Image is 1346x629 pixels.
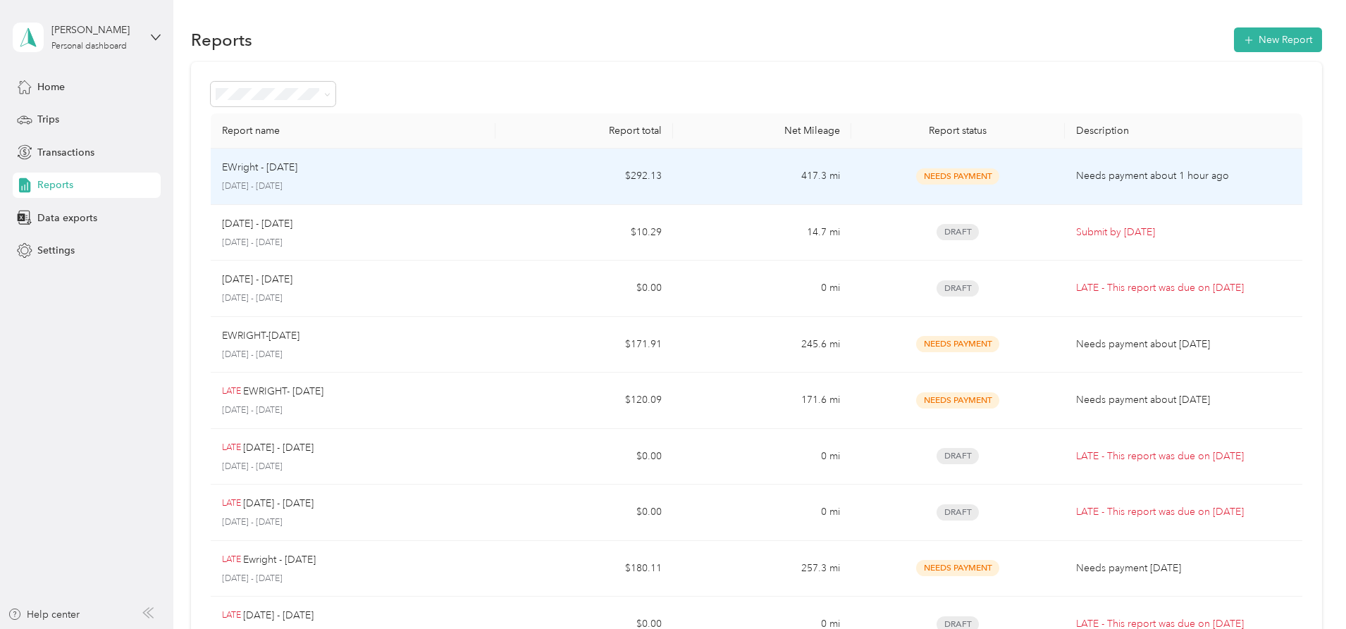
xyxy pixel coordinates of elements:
[916,336,999,352] span: Needs Payment
[222,497,241,510] p: LATE
[495,205,673,261] td: $10.29
[1076,504,1291,520] p: LATE - This report was due on [DATE]
[673,261,851,317] td: 0 mi
[222,461,484,473] p: [DATE] - [DATE]
[222,554,241,566] p: LATE
[916,168,999,185] span: Needs Payment
[222,216,292,232] p: [DATE] - [DATE]
[1076,449,1291,464] p: LATE - This report was due on [DATE]
[1076,561,1291,576] p: Needs payment [DATE]
[222,609,241,622] p: LATE
[222,180,484,193] p: [DATE] - [DATE]
[937,448,979,464] span: Draft
[222,404,484,417] p: [DATE] - [DATE]
[673,485,851,541] td: 0 mi
[222,442,241,454] p: LATE
[673,205,851,261] td: 14.7 mi
[222,292,484,305] p: [DATE] - [DATE]
[243,608,314,623] p: [DATE] - [DATE]
[673,541,851,597] td: 257.3 mi
[495,149,673,205] td: $292.13
[37,243,75,258] span: Settings
[673,373,851,429] td: 171.6 mi
[673,149,851,205] td: 417.3 mi
[495,541,673,597] td: $180.11
[495,429,673,485] td: $0.00
[37,178,73,192] span: Reports
[937,504,979,521] span: Draft
[1076,225,1291,240] p: Submit by [DATE]
[673,113,851,149] th: Net Mileage
[222,272,292,287] p: [DATE] - [DATE]
[916,560,999,576] span: Needs Payment
[211,113,495,149] th: Report name
[916,392,999,409] span: Needs Payment
[495,485,673,541] td: $0.00
[1234,27,1322,52] button: New Report
[243,384,323,399] p: EWRIGHT- [DATE]
[37,211,97,225] span: Data exports
[1065,113,1302,149] th: Description
[8,607,80,622] button: Help center
[937,224,979,240] span: Draft
[222,160,297,175] p: EWright - [DATE]
[37,80,65,94] span: Home
[673,317,851,373] td: 245.6 mi
[222,328,300,344] p: EWRIGHT-[DATE]
[191,32,252,47] h1: Reports
[1267,550,1346,629] iframe: Everlance-gr Chat Button Frame
[495,317,673,373] td: $171.91
[37,145,94,160] span: Transactions
[222,573,484,585] p: [DATE] - [DATE]
[51,23,140,37] div: [PERSON_NAME]
[37,112,59,127] span: Trips
[222,349,484,361] p: [DATE] - [DATE]
[1076,337,1291,352] p: Needs payment about [DATE]
[243,440,314,456] p: [DATE] - [DATE]
[495,261,673,317] td: $0.00
[222,237,484,249] p: [DATE] - [DATE]
[1076,392,1291,408] p: Needs payment about [DATE]
[222,516,484,529] p: [DATE] - [DATE]
[222,385,241,398] p: LATE
[243,552,316,568] p: Ewright - [DATE]
[495,113,673,149] th: Report total
[937,280,979,297] span: Draft
[1076,280,1291,296] p: LATE - This report was due on [DATE]
[1076,168,1291,184] p: Needs payment about 1 hour ago
[863,125,1054,137] div: Report status
[673,429,851,485] td: 0 mi
[243,496,314,511] p: [DATE] - [DATE]
[51,42,127,51] div: Personal dashboard
[495,373,673,429] td: $120.09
